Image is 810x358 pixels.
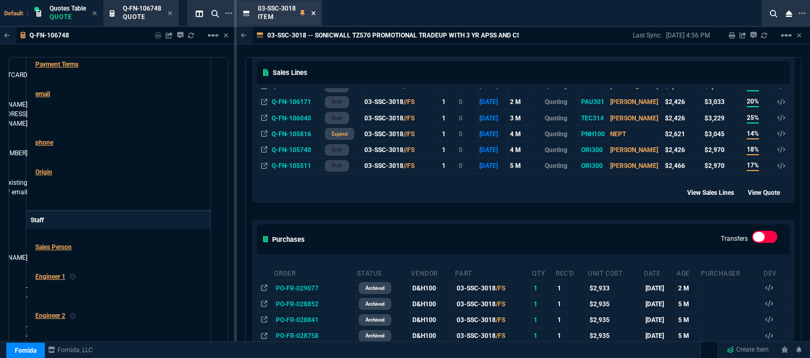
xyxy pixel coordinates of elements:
[555,296,587,312] td: 1
[332,130,348,138] p: expired
[747,97,759,107] span: 20%
[457,142,477,158] td: 0
[702,158,744,174] td: $2,970
[587,265,643,280] th: Unit Cost
[455,265,532,280] th: Part
[440,94,457,110] td: 1
[496,316,505,324] span: /FS
[763,265,787,280] th: Dev
[532,296,555,312] td: 1
[31,238,206,267] tr: undefined
[261,162,267,169] nx-icon: Open In Opposite Panel
[5,178,27,197] span: existing / email
[609,126,663,142] td: NEPT
[363,142,440,158] td: 03-SSC-3018
[70,311,76,321] nx-icon: Clear selected rep
[508,142,533,158] td: 4 M
[70,272,76,281] nx-icon: Clear selected rep
[702,126,744,142] td: $3,045
[45,345,96,355] a: msbcCompanyName
[587,312,643,328] td: $2,935
[410,328,455,344] td: D&H100
[269,142,323,158] td: Q-FN-105740
[365,284,384,293] p: archived
[403,115,414,122] span: //FS
[579,126,608,142] td: PNH100
[269,126,323,142] td: Q-FN-105816
[440,126,457,142] td: 1
[747,161,759,171] span: 17%
[35,273,65,280] span: Engineer 1
[535,114,577,123] p: Quoting
[609,142,663,158] td: [PERSON_NAME]
[748,187,789,197] div: View Quote
[35,243,72,251] span: Sales Person
[410,296,455,312] td: D&H100
[276,331,355,341] nx-fornida-value: PO-FR-028758
[532,312,555,328] td: 1
[587,328,643,344] td: $2,935
[35,168,52,176] a: Origin
[455,296,532,312] td: 03-SSC-3018
[535,161,577,171] p: Quoting
[31,84,206,133] tr: ashu@orionnetworks.net
[587,280,643,296] td: $2,933
[643,328,676,344] td: [DATE]
[332,114,342,123] p: draft
[665,114,701,123] div: $2,426
[261,300,267,308] nx-icon: Open In Opposite Panel
[457,94,477,110] td: 0
[35,312,65,319] span: Engineer 2
[440,142,457,158] td: 1
[633,31,666,40] p: Last Sync:
[535,145,577,155] p: Quoting
[26,282,27,302] a: --
[579,110,608,126] td: TEC314
[702,110,744,126] td: $3,229
[35,139,53,146] span: phone
[332,162,342,170] p: draft
[4,32,10,39] nx-icon: Back to Table
[365,300,384,308] p: archived
[123,13,161,21] p: Quote
[579,94,608,110] td: PAU301
[92,10,97,18] nx-icon: Close Tab
[508,110,533,126] td: 3 M
[363,126,440,142] td: 03-SSC-3018
[555,265,587,280] th: Rec'd
[35,90,50,98] span: email
[702,142,744,158] td: $2,970
[50,13,86,21] p: Quote
[676,265,700,280] th: Age
[676,296,700,312] td: 5 M
[532,280,555,296] td: 1
[535,129,577,139] p: Quoting
[508,94,533,110] td: 2 M
[276,284,355,293] nx-fornida-value: PO-FR-029077
[207,7,223,20] nx-icon: Search
[276,332,319,340] span: PO-FR-028758
[700,265,763,280] th: Purchaser
[365,332,384,340] p: archived
[477,158,508,174] td: [DATE]
[30,31,69,40] p: Q-FN-106748
[666,31,710,40] p: [DATE] 4:56 PM
[224,31,228,40] a: Hide Workbench
[261,285,267,292] nx-icon: Open In Opposite Panel
[207,29,219,42] mat-icon: Example home icon
[363,94,440,110] td: 03-SSC-3018
[276,285,319,292] span: PO-FR-029077
[532,328,555,344] td: 1
[643,265,676,280] th: Date
[276,315,355,325] nx-fornida-value: PO-FR-028841
[457,110,477,126] td: 0
[496,285,505,292] span: /FS
[455,328,532,344] td: 03-SSC-3018
[721,235,748,242] label: Transfers
[274,265,356,280] th: Order
[403,146,414,154] span: //FS
[35,61,79,68] span: Payment Terms
[477,110,508,126] td: [DATE]
[587,296,643,312] td: $2,935
[403,98,414,106] span: //FS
